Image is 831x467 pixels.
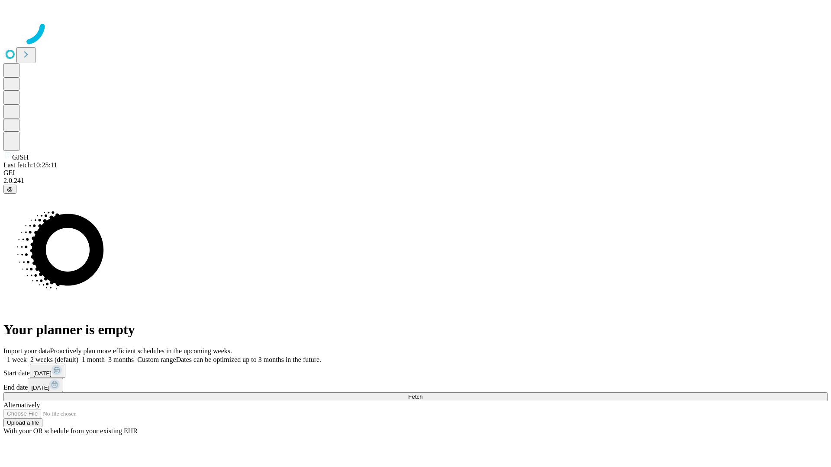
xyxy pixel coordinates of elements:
[3,392,828,401] button: Fetch
[3,347,50,355] span: Import your data
[30,356,78,363] span: 2 weeks (default)
[30,364,65,378] button: [DATE]
[3,177,828,185] div: 2.0.241
[7,356,27,363] span: 1 week
[3,401,40,409] span: Alternatively
[28,378,63,392] button: [DATE]
[3,418,42,427] button: Upload a file
[137,356,176,363] span: Custom range
[3,322,828,338] h1: Your planner is empty
[3,161,57,169] span: Last fetch: 10:25:11
[176,356,321,363] span: Dates can be optimized up to 3 months in the future.
[31,384,49,391] span: [DATE]
[3,427,138,435] span: With your OR schedule from your existing EHR
[7,186,13,192] span: @
[33,370,52,377] span: [DATE]
[3,364,828,378] div: Start date
[408,393,422,400] span: Fetch
[108,356,134,363] span: 3 months
[50,347,232,355] span: Proactively plan more efficient schedules in the upcoming weeks.
[12,154,29,161] span: GJSH
[3,185,16,194] button: @
[82,356,105,363] span: 1 month
[3,169,828,177] div: GEI
[3,378,828,392] div: End date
